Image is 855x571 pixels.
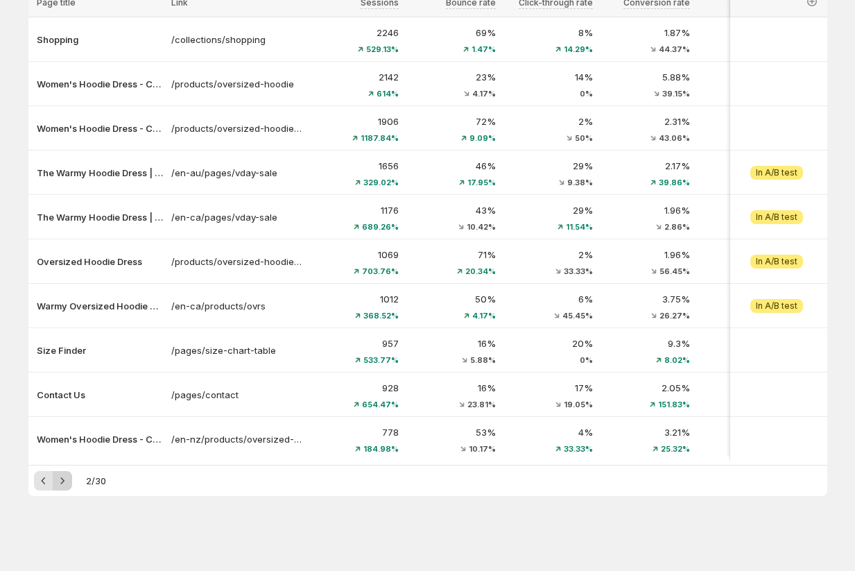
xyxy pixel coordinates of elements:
span: 25.32% [661,445,690,453]
span: 533.77% [363,356,399,364]
p: 23% [407,70,496,84]
p: 957 [310,336,399,350]
p: 69% [407,26,496,40]
p: 5.88% [601,70,690,84]
span: 529.13% [366,45,399,53]
a: /en-ca/products/ovrs [171,299,302,313]
span: 1.47% [472,45,496,53]
p: /pages/contact [171,388,302,402]
span: 39.15% [662,90,690,98]
span: 11.54% [566,223,593,231]
p: 2142 [310,70,399,84]
p: 6% [504,292,593,306]
button: Warmy Oversized Hoodie Dress – Ultra-Soft Fleece Sweatshirt Dress for Women (Plus Size S-3XL), Co... [37,299,163,313]
p: Size Finder [37,343,163,357]
nav: Pagination [34,471,72,491]
span: 33.33% [564,445,593,453]
p: 1.96% [601,203,690,217]
span: 4.17% [472,90,496,98]
p: 46% [407,159,496,173]
span: 19.05% [564,400,593,409]
p: 1931 [698,26,787,40]
span: 50% [575,134,593,142]
p: 2.17% [601,159,690,173]
span: In A/B test [756,212,797,223]
span: 1187.84% [361,134,399,142]
p: 631 [698,425,787,439]
span: 5.88% [470,356,496,364]
p: Shopping [37,33,163,46]
span: 329.02% [363,178,399,187]
p: 954 [698,203,787,217]
button: Women's Hoodie Dress - Casual Long Sleeve Pullover Sweatshirt Dress [37,432,163,446]
span: 23.81% [467,400,496,409]
p: 3.21% [601,425,690,439]
button: Oversized Hoodie Dress [37,255,163,269]
p: The Warmy Hoodie Dress | The Perfect Valentine’s Day Gift [37,210,163,224]
span: 689.26% [362,223,399,231]
button: Previous [34,471,53,491]
p: 1.96% [601,248,690,262]
p: 50% [407,292,496,306]
p: 1012 [310,292,399,306]
span: 56.45% [659,267,690,275]
p: 928 [310,381,399,395]
p: 1369 [698,159,787,173]
p: 53% [407,425,496,439]
span: In A/B test [756,167,797,178]
p: 20% [504,336,593,350]
p: 981 [698,248,787,262]
span: 43.06% [659,134,690,142]
span: 0% [580,90,593,98]
button: Women's Hoodie Dress - Casual Long Sleeve Pullover Sweatshirt Dress [37,77,163,91]
p: 884 [698,336,787,350]
p: 1069 [310,248,399,262]
p: 1.87% [601,26,690,40]
span: 9.09% [469,134,496,142]
p: /en-ca/pages/vday-sale [171,210,302,224]
span: 151.83% [658,400,690,409]
p: 2% [504,248,593,262]
p: 2% [504,114,593,128]
span: 184.98% [363,445,399,453]
a: /pages/size-chart-table [171,343,302,357]
p: 29% [504,203,593,217]
a: /collections/shopping [171,33,302,46]
p: Contact Us [37,388,163,402]
p: 29% [504,159,593,173]
p: 1718 [698,114,787,128]
span: 2 / 30 [86,474,106,488]
a: /en-nz/products/oversized-shirt-dress [171,432,302,446]
span: 9.38% [567,178,593,187]
p: 72% [407,114,496,128]
span: 26.27% [659,312,690,320]
p: 43% [407,203,496,217]
a: /products/oversized-hoodie-dress-1 [171,255,302,269]
p: 1176 [310,203,399,217]
span: 4.17% [472,312,496,320]
p: 2.31% [601,114,690,128]
button: Next [53,471,72,491]
p: 16% [407,381,496,395]
p: 3.75% [601,292,690,306]
span: 45.45% [562,312,593,320]
p: 8% [504,26,593,40]
a: /en-au/pages/vday-sale [171,166,302,180]
span: 10.17% [469,445,496,453]
span: 20.34% [465,267,496,275]
p: 14% [504,70,593,84]
p: 778 [310,425,399,439]
p: 1656 [310,159,399,173]
p: 1906 [310,114,399,128]
a: /products/oversized-hoodie-dress-[DATE][DATE]-sale [171,121,302,135]
button: Women's Hoodie Dress - Casual Long Sleeve Pullover Sweatshirt Dress [37,121,163,135]
span: 33.33% [564,267,593,275]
